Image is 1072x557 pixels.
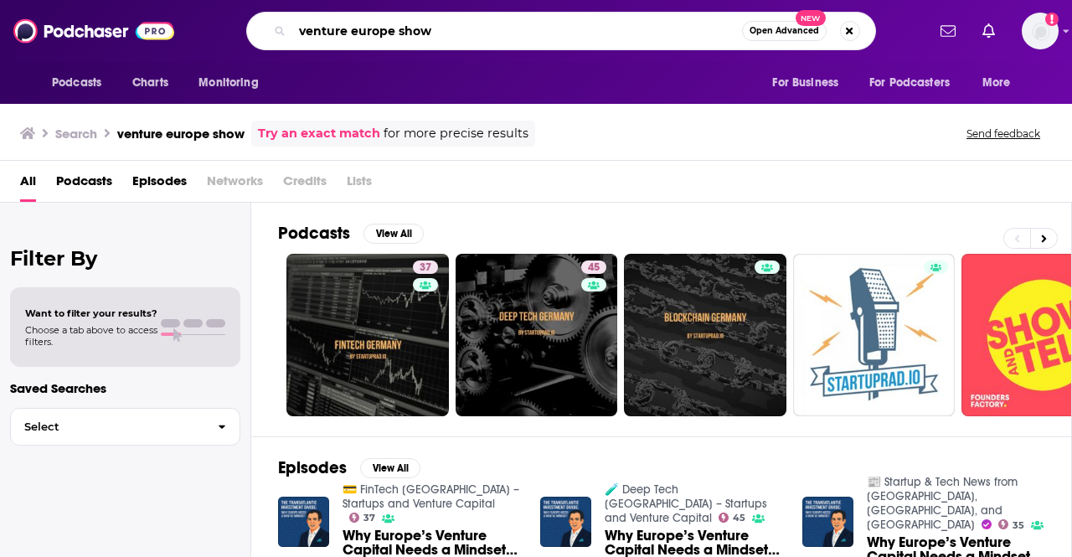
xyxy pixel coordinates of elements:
a: All [20,168,36,202]
h3: Search [55,126,97,142]
a: 37 [413,260,438,274]
button: View All [360,458,420,478]
a: Show notifications dropdown [976,17,1002,45]
button: Send feedback [961,126,1045,141]
button: Show profile menu [1022,13,1059,49]
span: Charts [132,71,168,95]
a: 35 [998,519,1025,529]
img: Why Europe’s Venture Capital Needs a Mindset Reboot | Andy Goldstein [278,497,329,548]
div: Search podcasts, credits, & more... [246,12,876,50]
p: Saved Searches [10,380,240,396]
span: For Business [772,71,838,95]
span: 37 [363,514,375,522]
img: User Profile [1022,13,1059,49]
a: Charts [121,67,178,99]
span: Credits [283,168,327,202]
a: Why Europe’s Venture Capital Needs a Mindset Reboot | Andy Goldstein [605,529,782,557]
button: open menu [187,67,280,99]
a: 📰 Startup & Tech News from Germany, Austria, and Switzerland [867,475,1018,532]
a: 37 [286,254,449,416]
input: Search podcasts, credits, & more... [292,18,742,44]
span: Choose a tab above to access filters. [25,324,157,348]
img: Why Europe’s Venture Capital Needs a Mindset Reboot | Andy Goldstein [802,497,853,548]
a: Episodes [132,168,187,202]
span: 37 [420,260,431,276]
button: open menu [760,67,859,99]
span: Want to filter your results? [25,307,157,319]
button: open menu [858,67,974,99]
a: 45 [581,260,606,274]
button: open menu [971,67,1032,99]
img: Why Europe’s Venture Capital Needs a Mindset Reboot | Andy Goldstein [540,497,591,548]
span: for more precise results [384,124,528,143]
a: Try an exact match [258,124,380,143]
svg: Add a profile image [1045,13,1059,26]
span: Monitoring [198,71,258,95]
span: For Podcasters [869,71,950,95]
a: Podcasts [56,168,112,202]
h3: venture europe show [117,126,245,142]
span: Open Advanced [750,27,819,35]
span: Podcasts [52,71,101,95]
span: Lists [347,168,372,202]
a: 🧪 Deep Tech Germany – Startups and Venture Capital [605,482,767,525]
span: Logged in as headlandconsultancy [1022,13,1059,49]
button: Open AdvancedNew [742,21,827,41]
h2: Podcasts [278,223,350,244]
a: EpisodesView All [278,457,420,478]
h2: Episodes [278,457,347,478]
a: 💳 FinTech Germany – Startups and Venture Capital [343,482,519,511]
span: 45 [588,260,600,276]
a: Show notifications dropdown [934,17,962,45]
button: View All [363,224,424,244]
a: 45 [456,254,618,416]
span: Why Europe’s Venture Capital Needs a Mindset Reboot | [PERSON_NAME] [605,529,782,557]
a: 45 [719,513,746,523]
h2: Filter By [10,246,240,271]
button: open menu [40,67,123,99]
a: 37 [349,513,376,523]
span: Select [11,421,204,432]
span: New [796,10,826,26]
a: Why Europe’s Venture Capital Needs a Mindset Reboot | Andy Goldstein [343,529,520,557]
span: 35 [1013,522,1024,529]
span: Networks [207,168,263,202]
span: More [982,71,1011,95]
button: Select [10,408,240,446]
img: Podchaser - Follow, Share and Rate Podcasts [13,15,174,47]
a: PodcastsView All [278,223,424,244]
span: Why Europe’s Venture Capital Needs a Mindset Reboot | [PERSON_NAME] [343,529,520,557]
span: 45 [733,514,745,522]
